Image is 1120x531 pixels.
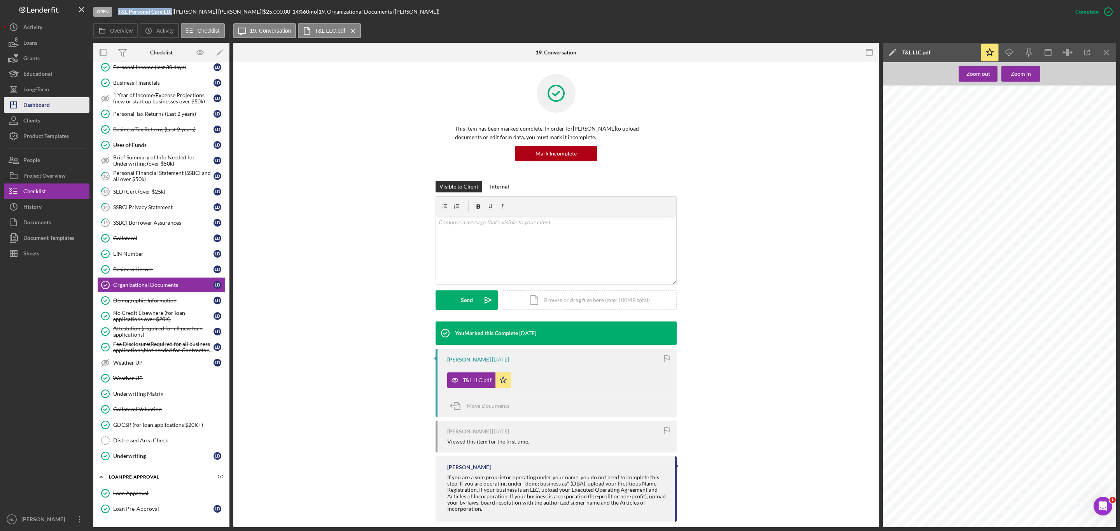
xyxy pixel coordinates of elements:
div: 1 Year of Income/Expense Projections (new or start up businesses over $50k) [113,92,213,105]
button: Loans [4,35,89,51]
div: L D [213,141,221,149]
button: Documents [4,215,89,230]
div: 2 / 2 [210,475,224,479]
div: Sheets [23,246,39,263]
div: Checklist [150,49,173,56]
button: Activity [4,19,89,35]
button: Checklist [181,23,225,38]
div: [PERSON_NAME] [447,428,491,435]
button: Document Templates [4,230,89,246]
div: [PERSON_NAME] [447,464,491,470]
div: Open [93,7,112,17]
div: Brief Summary of Info Needed for Underwriting (over $50k) [113,154,213,167]
div: Educational [23,66,52,84]
label: Overview [110,28,133,34]
button: Overview [93,23,138,38]
div: People [23,152,40,170]
a: GDCSR (for loan applications $20K+) [97,417,226,433]
div: L D [213,94,221,102]
button: T&L LLC.pdf [447,372,511,388]
a: Weather UPLD [97,355,226,370]
div: L D [213,219,221,227]
div: Underwriting [113,453,213,459]
div: Project Overview [23,168,66,185]
a: No Credit Elsewhere (for loan applications over $20K)LD [97,308,226,324]
a: 14SSBCI Privacy StatementLD [97,199,226,215]
div: Complete [1075,4,1099,19]
div: Loans [23,35,37,52]
div: Weather UP [113,360,213,366]
div: LOAN PRE-APPROVAL [109,475,204,479]
button: People [4,152,89,168]
div: T&L LLC.pdf [902,49,931,56]
div: L D [213,110,221,118]
div: Visible to Client [439,181,478,192]
button: 19. Conversation [233,23,296,38]
div: | 19. Organizational Documents ([PERSON_NAME]) [317,9,439,15]
button: History [4,199,89,215]
tspan: 12 [103,173,108,178]
div: L D [213,126,221,133]
div: Demographic Information [113,297,213,304]
div: Collateral [113,235,213,241]
div: L D [213,312,221,320]
div: Send [461,290,473,310]
div: Personal Income (last 30 days) [113,64,213,70]
div: Product Templates [23,128,69,146]
div: Business Tax Returns (Last 2 years) [113,126,213,133]
a: Business FinancialsLD [97,75,226,91]
a: Collateral Valuation [97,402,226,417]
div: [PERSON_NAME] [19,512,70,529]
a: Loan Approval [97,486,226,501]
div: You Marked this Complete [455,330,518,336]
div: L D [213,234,221,242]
div: Loan Pre-Approval [113,506,213,512]
div: L D [213,157,221,164]
a: EIN NumberLD [97,246,226,262]
div: Personal Tax Returns (Last 2 years) [113,111,213,117]
div: Business License [113,266,213,272]
iframe: Intercom live chat [1094,497,1112,515]
b: T&L Personal Care LLC [118,8,172,15]
button: Checklist [4,183,89,199]
div: If you are a sole proprietor operating under your name, you do not need to complete this step. If... [447,474,667,512]
div: Mark Incomplete [535,146,577,161]
div: [PERSON_NAME] [PERSON_NAME] | [174,9,263,15]
button: Project Overview [4,168,89,183]
div: Fee Disclosure(Required for all business applications,Not needed for Contractor loans) [113,341,213,353]
tspan: 13 [103,189,108,194]
button: T&L LLC.pdf [298,23,361,38]
a: Distressed Area Check [97,433,226,448]
a: Weather UP [97,370,226,386]
div: SEDI Cert (over $25k) [113,189,213,195]
div: Activity [23,19,42,37]
button: Send [436,290,498,310]
div: L D [213,172,221,180]
div: L D [213,343,221,351]
div: L D [213,359,221,367]
div: Collateral Valuation [113,406,225,412]
span: 1 [1109,497,1116,503]
div: Dashboard [23,97,50,115]
div: 60 mo [303,9,317,15]
button: Dashboard [4,97,89,113]
a: 13SEDI Cert (over $25k)LD [97,184,226,199]
a: Clients [4,113,89,128]
div: Weather UP [113,375,225,381]
button: Complete [1067,4,1116,19]
div: Organizational Documents [113,282,213,288]
div: Long-Term [23,82,49,99]
div: Document Templates [23,230,74,248]
button: Internal [486,181,513,192]
div: SSBCI Privacy Statement [113,204,213,210]
div: Checklist [23,183,46,201]
button: Move Documents [447,396,517,416]
div: L D [213,203,221,211]
a: Business LicenseLD [97,262,226,277]
a: 15SSBCI Borrower AssurancesLD [97,215,226,231]
div: GDCSR (for loan applications $20K+) [113,422,225,428]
